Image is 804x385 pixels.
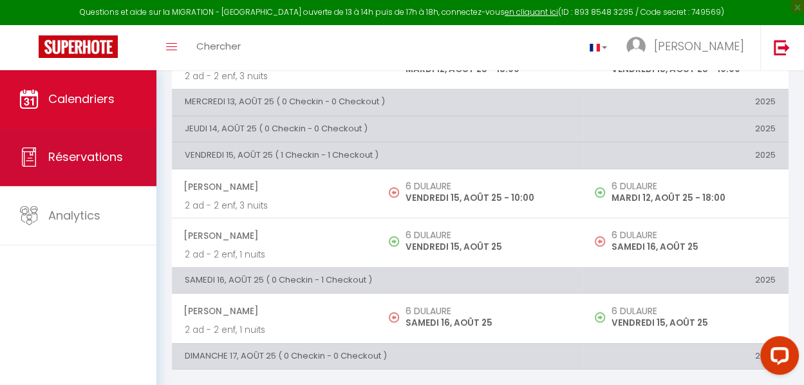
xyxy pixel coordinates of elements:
img: NO IMAGE [595,312,605,323]
span: Analytics [48,207,100,223]
span: [PERSON_NAME] [183,223,364,248]
p: SAMEDI 16, AOÛT 25 [406,316,570,330]
h5: 6 DULAURE [406,181,570,191]
h5: 6 DULAURE [406,306,570,316]
th: DIMANCHE 17, AOÛT 25 ( 0 Checkin - 0 Checkout ) [172,343,583,369]
a: en cliquant ici [505,6,558,17]
iframe: LiveChat chat widget [750,331,804,385]
th: JEUDI 14, AOÛT 25 ( 0 Checkin - 0 Checkout ) [172,116,583,142]
p: 2 ad - 2 enf, 3 nuits [185,70,364,83]
th: 2025 [583,268,789,294]
th: MERCREDI 13, AOÛT 25 ( 0 Checkin - 0 Checkout ) [172,89,583,115]
p: 2 ad - 2 enf, 1 nuits [185,248,364,261]
img: NO IMAGE [389,187,399,198]
span: Calendriers [48,91,115,107]
img: NO IMAGE [389,312,399,323]
p: VENDREDI 15, AOÛT 25 [612,316,776,330]
th: 2025 [583,116,789,142]
th: SAMEDI 16, AOÛT 25 ( 0 Checkin - 1 Checkout ) [172,268,583,294]
a: ... [PERSON_NAME] [617,25,760,70]
p: 2 ad - 2 enf, 3 nuits [185,199,364,212]
img: NO IMAGE [595,236,605,247]
h5: 6 DULAURE [612,306,776,316]
span: [PERSON_NAME] [183,174,364,199]
p: VENDREDI 15, AOÛT 25 - 10:00 [406,191,570,205]
span: [PERSON_NAME] [183,299,364,323]
p: MARDI 12, AOÛT 25 - 18:00 [612,191,776,205]
th: 2025 [583,143,789,169]
img: NO IMAGE [595,187,605,198]
th: 2025 [583,89,789,115]
span: [PERSON_NAME] [654,38,744,54]
th: 2025 [583,343,789,369]
p: 2 ad - 2 enf, 1 nuits [185,323,364,337]
h5: 6 DULAURE [612,230,776,240]
p: VENDREDI 15, AOÛT 25 [406,240,570,254]
h5: 6 DULAURE [406,230,570,240]
p: SAMEDI 16, AOÛT 25 [612,240,776,254]
th: VENDREDI 15, AOÛT 25 ( 1 Checkin - 1 Checkout ) [172,143,583,169]
span: Réservations [48,149,123,165]
a: Chercher [187,25,250,70]
img: ... [626,37,646,56]
span: Chercher [196,39,241,53]
img: logout [774,39,790,55]
img: Super Booking [39,35,118,58]
h5: 6 DULAURE [612,181,776,191]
